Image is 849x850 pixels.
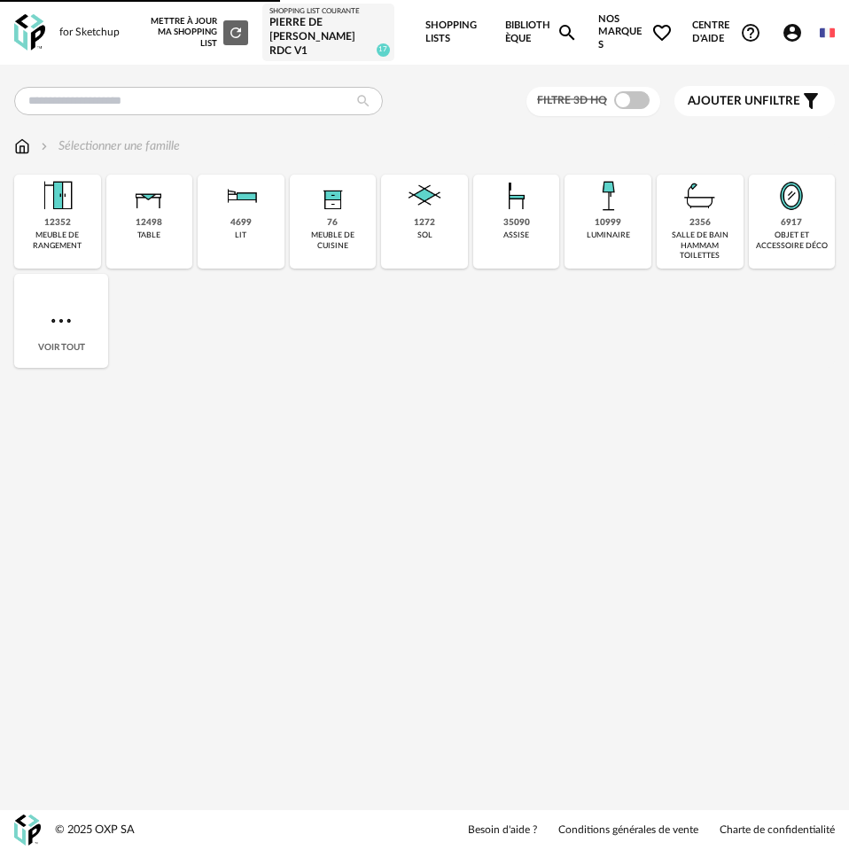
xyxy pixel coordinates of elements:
[144,16,248,49] div: Mettre à jour ma Shopping List
[230,217,252,229] div: 4699
[403,175,446,217] img: Sol.png
[295,230,371,251] div: meuble de cuisine
[595,217,621,229] div: 10999
[720,823,835,838] a: Charte de confidentialité
[14,137,30,155] img: svg+xml;base64,PHN2ZyB3aWR0aD0iMTYiIGhlaWdodD0iMTciIHZpZXdCb3g9IjAgMCAxNiAxNyIgZmlsbD0ibm9uZSIgeG...
[36,175,79,217] img: Meuble%20de%20rangement.png
[228,27,244,36] span: Refresh icon
[495,175,538,217] img: Assise.png
[689,217,711,229] div: 2356
[269,16,387,58] div: pierre de [PERSON_NAME] RDC V1
[137,230,160,240] div: table
[220,175,262,217] img: Literie.png
[19,230,96,251] div: meuble de rangement
[674,86,835,116] button: Ajouter unfiltre Filter icon
[688,95,762,107] span: Ajouter un
[782,22,803,43] span: Account Circle icon
[781,217,802,229] div: 6917
[59,26,120,40] div: for Sketchup
[558,823,698,838] a: Conditions générales de vente
[679,175,721,217] img: Salle%20de%20bain.png
[235,230,246,240] div: lit
[14,274,108,368] div: Voir tout
[662,230,738,261] div: salle de bain hammam toilettes
[820,26,835,41] img: fr
[55,823,135,838] div: © 2025 OXP SA
[136,217,162,229] div: 12498
[14,815,41,846] img: OXP
[417,230,432,240] div: sol
[587,230,630,240] div: luminaire
[311,175,354,217] img: Rangement.png
[47,307,75,335] img: more.7b13dc1.svg
[327,217,338,229] div: 76
[782,22,811,43] span: Account Circle icon
[692,19,761,45] span: Centre d'aideHelp Circle Outline icon
[557,22,578,43] span: Magnify icon
[468,823,537,838] a: Besoin d'aide ?
[740,22,761,43] span: Help Circle Outline icon
[269,7,387,16] div: Shopping List courante
[37,137,51,155] img: svg+xml;base64,PHN2ZyB3aWR0aD0iMTYiIGhlaWdodD0iMTYiIHZpZXdCb3g9IjAgMCAxNiAxNiIgZmlsbD0ibm9uZSIgeG...
[770,175,813,217] img: Miroir.png
[651,22,673,43] span: Heart Outline icon
[587,175,629,217] img: Luminaire.png
[503,230,529,240] div: assise
[128,175,170,217] img: Table.png
[269,7,387,58] a: Shopping List courante pierre de [PERSON_NAME] RDC V1 17
[44,217,71,229] div: 12352
[537,95,607,105] span: Filtre 3D HQ
[503,217,530,229] div: 35090
[377,43,390,57] span: 17
[414,217,435,229] div: 1272
[754,230,830,251] div: objet et accessoire déco
[688,94,800,109] span: filtre
[800,90,822,112] span: Filter icon
[14,14,45,51] img: OXP
[37,137,180,155] div: Sélectionner une famille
